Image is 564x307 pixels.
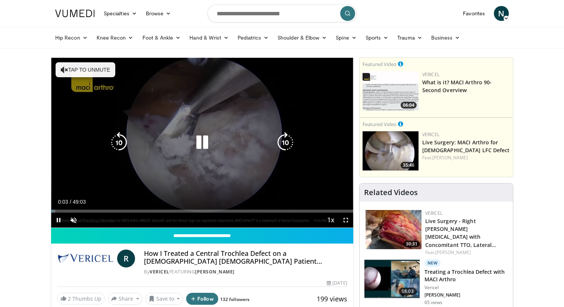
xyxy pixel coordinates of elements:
[424,300,443,306] p: 65 views
[117,250,135,267] a: R
[399,288,417,295] span: 08:03
[427,30,465,45] a: Business
[323,213,338,228] button: Playback Rate
[393,30,427,45] a: Trauma
[51,30,92,45] a: Hip Recon
[363,71,419,110] a: 06:04
[422,71,439,78] a: Vericel
[58,199,68,205] span: 0:03
[195,269,235,275] a: [PERSON_NAME]
[108,293,142,305] button: Share
[401,162,417,169] span: 35:46
[425,210,442,216] a: Vericel
[273,30,331,45] a: Shoulder & Elbow
[70,199,71,205] span: /
[56,62,115,77] button: Tap to unmute
[55,10,95,17] img: VuMedi Logo
[425,217,496,248] a: Live Surgery - Right [PERSON_NAME][MEDICAL_DATA] with Concomitant TTO, Lateral…
[233,30,273,45] a: Pediatrics
[424,268,508,283] h3: Treating a Trochlea Defect with MACI Arthro
[363,121,397,128] small: Featured Video
[207,4,357,22] input: Search topics, interventions
[422,154,510,161] div: Feat.
[401,102,417,109] span: 06:04
[57,293,105,304] a: 2 Thumbs Up
[51,213,66,228] button: Pause
[327,280,347,286] div: [DATE]
[92,30,138,45] a: Knee Recon
[458,6,489,21] a: Favorites
[186,293,218,305] button: Follow
[432,154,468,161] a: [PERSON_NAME]
[317,294,347,303] span: 199 views
[220,296,250,303] a: 132 followers
[331,30,361,45] a: Spine
[404,241,420,247] span: 30:31
[145,293,184,305] button: Save to
[66,213,81,228] button: Unmute
[494,6,509,21] a: N
[150,269,169,275] a: Vericel
[57,250,114,267] img: Vericel
[185,30,233,45] a: Hand & Wrist
[435,249,471,256] a: [PERSON_NAME]
[422,131,439,138] a: Vericel
[363,131,419,170] a: 35:46
[366,210,422,249] img: f2822210-6046-4d88-9b48-ff7c77ada2d7.150x105_q85_crop-smart_upscale.jpg
[424,292,508,298] p: [PERSON_NAME]
[364,259,508,306] a: 08:03 New Treating a Trochlea Defect with MACI Arthro Vericel [PERSON_NAME] 65 views
[141,6,176,21] a: Browse
[99,6,141,21] a: Specialties
[422,139,510,154] a: Live Surgery: MACI Arthro for [DEMOGRAPHIC_DATA] LFC Defect
[425,249,507,256] div: Feat.
[424,259,441,267] p: New
[363,71,419,110] img: aa6cc8ed-3dbf-4b6a-8d82-4a06f68b6688.150x105_q85_crop-smart_upscale.jpg
[364,188,418,197] h4: Related Videos
[363,131,419,170] img: eb023345-1e2d-4374-a840-ddbc99f8c97c.150x105_q85_crop-smart_upscale.jpg
[366,210,422,249] a: 30:31
[144,250,347,266] h4: How I Treated a Central Trochlea Defect on a [DEMOGRAPHIC_DATA] [DEMOGRAPHIC_DATA] Patient…
[73,199,86,205] span: 49:03
[338,213,353,228] button: Fullscreen
[361,30,393,45] a: Sports
[364,260,420,298] img: 0de30d39-bfe3-4001-9949-87048a0d8692.150x105_q85_crop-smart_upscale.jpg
[138,30,185,45] a: Foot & Ankle
[424,285,508,291] p: Vericel
[144,269,347,275] div: By FEATURING
[68,295,71,302] span: 2
[422,79,492,94] a: What is it? MACI Arthro 90-Second Overview
[51,58,353,228] video-js: Video Player
[51,210,353,213] div: Progress Bar
[363,61,397,68] small: Featured Video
